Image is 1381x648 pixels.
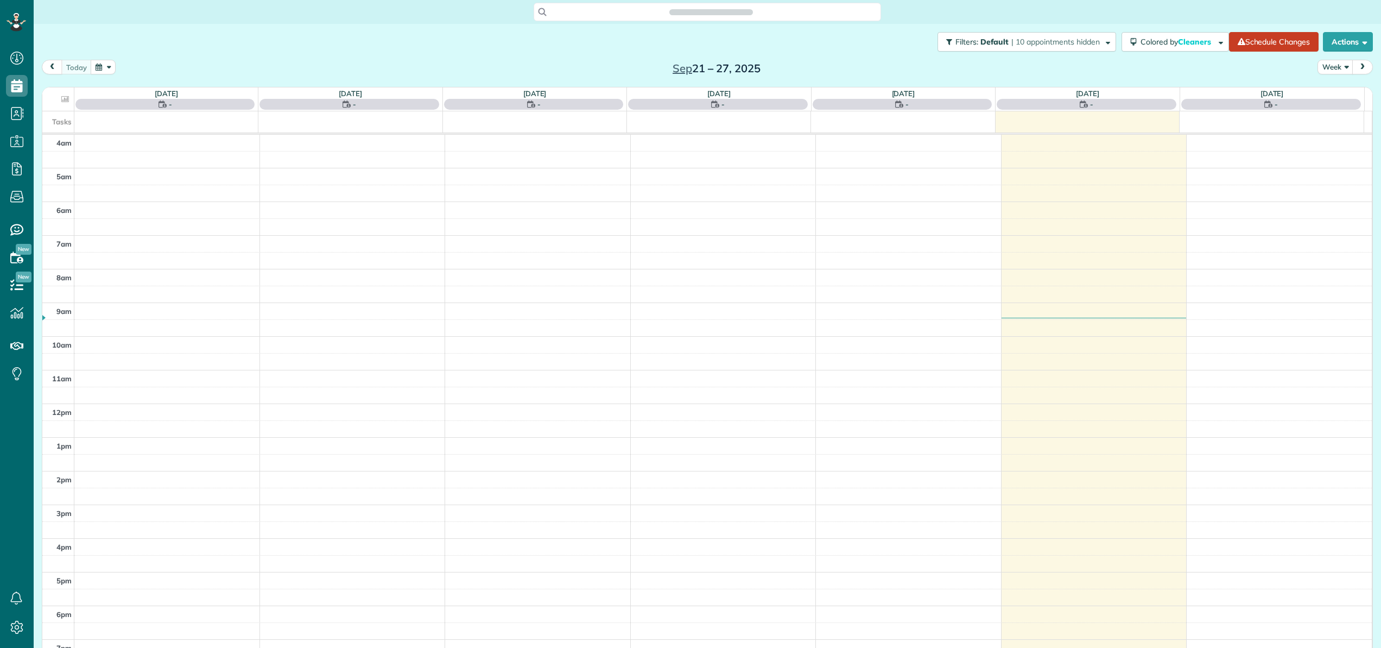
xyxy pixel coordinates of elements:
a: [DATE] [155,89,178,98]
span: - [1275,99,1278,110]
span: - [905,99,909,110]
span: - [721,99,725,110]
span: Colored by [1141,37,1215,47]
button: next [1352,60,1373,74]
button: Colored byCleaners [1122,32,1229,52]
h2: 21 – 27, 2025 [649,62,784,74]
span: | 10 appointments hidden [1011,37,1100,47]
a: [DATE] [892,89,915,98]
span: 2pm [56,475,72,484]
a: [DATE] [1260,89,1284,98]
button: Filters: Default | 10 appointments hidden [937,32,1116,52]
span: 1pm [56,442,72,450]
span: Tasks [52,117,72,126]
span: 6pm [56,610,72,619]
span: Sep [673,61,692,75]
span: New [16,244,31,255]
button: prev [42,60,62,74]
a: [DATE] [339,89,362,98]
span: 10am [52,341,72,349]
span: New [16,272,31,282]
span: Default [980,37,1009,47]
a: Schedule Changes [1229,32,1319,52]
span: 11am [52,374,72,383]
button: Actions [1323,32,1373,52]
span: 6am [56,206,72,215]
span: 5pm [56,576,72,585]
span: 8am [56,273,72,282]
span: 5am [56,172,72,181]
a: Filters: Default | 10 appointments hidden [932,32,1116,52]
span: 12pm [52,408,72,417]
a: [DATE] [707,89,731,98]
span: - [1090,99,1093,110]
span: - [537,99,541,110]
span: Search ZenMaid… [680,7,742,17]
span: 4pm [56,543,72,551]
button: Week [1317,60,1353,74]
span: - [353,99,356,110]
span: Cleaners [1178,37,1213,47]
a: [DATE] [1076,89,1099,98]
span: - [169,99,172,110]
a: [DATE] [523,89,547,98]
button: today [61,60,92,74]
span: 9am [56,307,72,316]
span: Filters: [955,37,978,47]
span: 3pm [56,509,72,518]
span: 7am [56,240,72,248]
span: 4am [56,139,72,147]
